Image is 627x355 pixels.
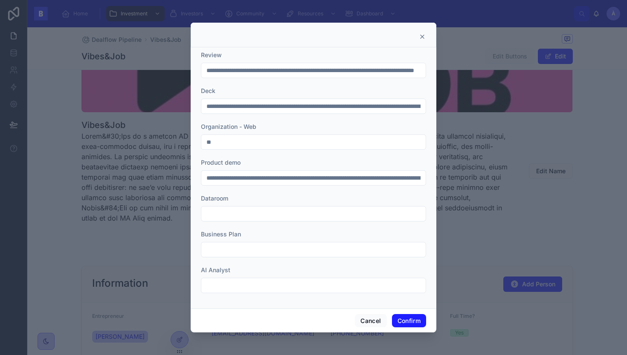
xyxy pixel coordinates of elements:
[201,123,256,130] span: Organization - Web
[201,195,228,202] span: Dataroom
[201,266,230,274] span: AI Analyst
[201,87,215,94] span: Deck
[201,159,241,166] span: Product demo
[392,314,426,328] button: Confirm
[355,314,386,328] button: Cancel
[201,51,222,58] span: Review
[201,230,241,238] span: Business Plan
